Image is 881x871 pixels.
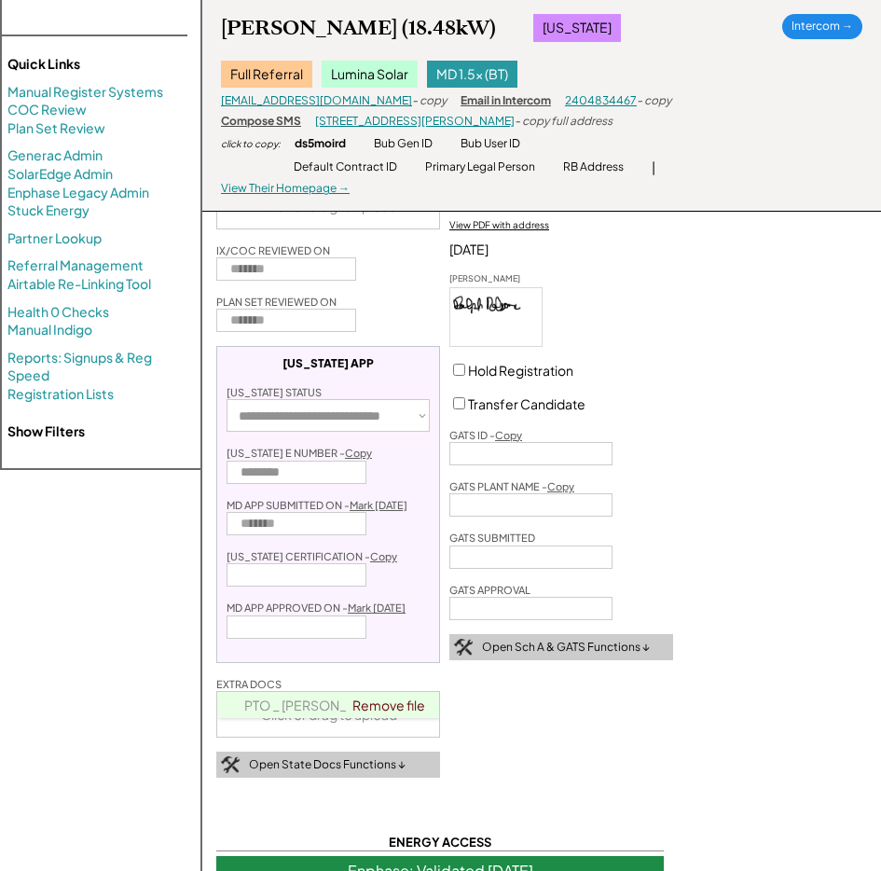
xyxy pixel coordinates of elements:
u: Copy [345,447,372,459]
img: tool-icon.png [454,639,473,656]
div: - copy [412,93,447,109]
div: PLAN SET REVIEWED ON [216,295,337,309]
a: Referral Management [7,256,144,275]
div: [US_STATE] E NUMBER - [227,446,372,460]
div: [PERSON_NAME] (18.48kW) [221,15,496,41]
a: Airtable Re-Linking Tool [7,275,151,294]
a: Registration Lists [7,385,114,404]
div: - copy full address [515,114,613,130]
a: Stuck Energy [7,201,89,220]
a: Enphase Legacy Admin [7,184,149,202]
u: Mark [DATE] [348,601,406,614]
div: RB Address [563,159,624,175]
u: Copy [495,429,522,441]
img: SSUACEpBAJwQ06J0oWjElIAEJSKBtAhr0tvWrdBKQgAQk0AkBDXonilZMCUhAAhJom4AGvW39Kp0EJCABCXRC4NcAJRprsZMp... [450,288,542,345]
div: Quick Links [7,55,194,74]
a: 2404834467 [565,93,637,107]
a: SolarEdge Admin [7,165,113,184]
div: Lumina Solar [322,61,418,89]
a: Plan Set Review [7,119,105,138]
label: Transfer Candidate [468,395,585,412]
u: Copy [370,550,397,562]
a: Partner Lookup [7,229,102,248]
div: Primary Legal Person [425,159,535,175]
a: Manual Register Systems [7,83,163,102]
strong: Show Filters [7,422,85,439]
a: [EMAIL_ADDRESS][DOMAIN_NAME] [221,93,412,107]
div: Open Sch A & GATS Functions ↓ [482,640,650,656]
div: [PERSON_NAME] [449,273,543,285]
div: [DATE] [449,241,673,259]
div: ds5moird [295,136,346,152]
label: Hold Registration [468,362,573,379]
div: Default Contract ID [294,159,397,175]
div: Intercom → [782,14,862,39]
div: [US_STATE] CERTIFICATION - [227,549,397,563]
div: GATS PLANT NAME - [449,479,574,493]
a: Health 0 Checks [7,303,109,322]
div: click to copy: [221,137,281,150]
a: Remove file [346,692,432,718]
img: tool-icon.png [221,756,240,773]
div: EXTRA DOCS [216,677,282,691]
div: GATS ID - [449,428,522,442]
div: MD APP APPROVED ON - [227,601,406,615]
u: Mark [DATE] [350,499,407,511]
div: [US_STATE] [533,14,621,42]
div: MD APP SUBMITTED ON - [227,498,407,512]
div: IX/COC REVIEWED ON [216,243,330,257]
div: View Their Homepage → [221,181,350,197]
a: Generac Admin [7,146,103,165]
div: View PDF with address [449,218,549,231]
div: Compose SMS [221,114,301,130]
div: ENERGY ACCESS [216,834,664,851]
div: Bub User ID [461,136,520,152]
div: Bub Gen ID [374,136,433,152]
div: MD 1.5x (BT) [427,61,517,89]
a: Reports: Signups & Reg Speed [7,349,169,385]
u: Copy [547,480,574,492]
a: Manual Indigo [7,321,92,339]
div: Full Referral [221,61,312,89]
div: GATS SUBMITTED [449,531,535,545]
div: Open State Docs Functions ↓ [249,757,406,773]
div: [US_STATE] APP [282,356,374,371]
div: Email in Intercom [461,93,551,109]
div: [US_STATE] STATUS [227,385,322,399]
a: COC Review [7,101,87,119]
div: GATS APPROVAL [449,583,530,597]
a: PTO _ [PERSON_NAME].pdf [244,697,414,713]
a: [STREET_ADDRESS][PERSON_NAME] [315,114,515,128]
div: - copy [637,93,671,109]
div: | [652,159,655,177]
